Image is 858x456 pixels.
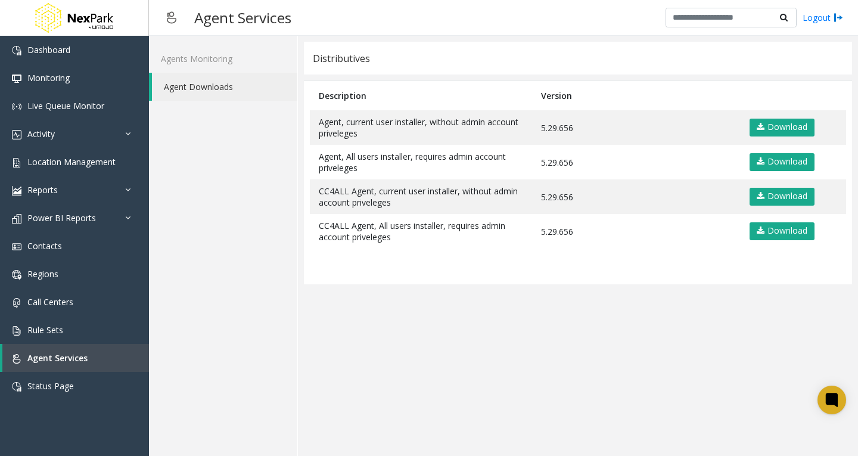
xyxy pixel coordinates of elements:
span: Power BI Reports [27,212,96,224]
img: 'icon' [12,242,21,252]
h3: Agent Services [188,3,297,32]
td: CC4ALL Agent, current user installer, without admin account priveleges [310,179,532,214]
img: 'icon' [12,326,21,336]
th: Description [310,81,532,110]
div: Distributives [313,51,370,66]
span: Contacts [27,240,62,252]
img: 'icon' [12,130,21,139]
td: Agent, current user installer, without admin account priveleges [310,110,532,145]
a: Logout [803,11,843,24]
span: Dashboard [27,44,70,55]
td: 5.29.656 [532,145,739,179]
td: 5.29.656 [532,110,739,145]
a: Download [750,153,815,171]
img: 'icon' [12,46,21,55]
img: 'icon' [12,270,21,280]
span: Monitoring [27,72,70,83]
a: Agent Downloads [152,73,297,101]
span: Agent Services [27,352,88,364]
img: 'icon' [12,214,21,224]
img: 'icon' [12,74,21,83]
img: 'icon' [12,186,21,196]
th: Version [532,81,739,110]
img: logout [834,11,843,24]
span: Regions [27,268,58,280]
a: Agents Monitoring [149,45,297,73]
span: Rule Sets [27,324,63,336]
img: 'icon' [12,102,21,111]
td: Agent, All users installer, requires admin account priveleges [310,145,532,179]
td: 5.29.656 [532,214,739,249]
img: 'icon' [12,354,21,364]
a: Download [750,222,815,240]
img: 'icon' [12,382,21,392]
a: Agent Services [2,344,149,372]
span: Location Management [27,156,116,167]
td: CC4ALL Agent, All users installer, requires admin account priveleges [310,214,532,249]
td: 5.29.656 [532,179,739,214]
img: pageIcon [161,3,182,32]
img: 'icon' [12,158,21,167]
span: Reports [27,184,58,196]
span: Activity [27,128,55,139]
span: Call Centers [27,296,73,308]
span: Status Page [27,380,74,392]
a: Download [750,119,815,137]
span: Live Queue Monitor [27,100,104,111]
a: Download [750,188,815,206]
img: 'icon' [12,298,21,308]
